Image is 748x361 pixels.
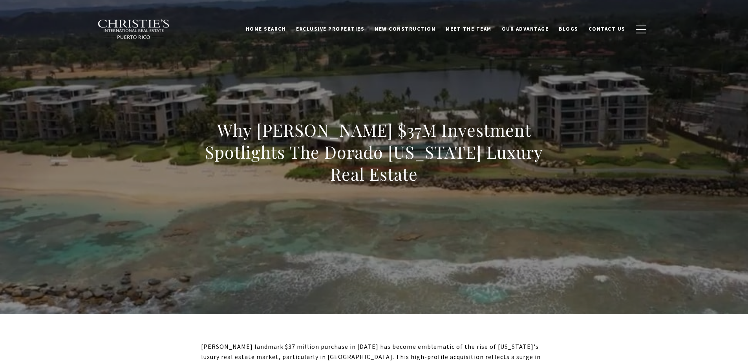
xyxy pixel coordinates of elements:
a: Meet the Team [441,22,497,37]
span: New Construction [375,26,435,32]
span: Our Advantage [502,26,549,32]
a: New Construction [369,22,441,37]
span: Contact Us [589,26,625,32]
span: Blogs [559,26,578,32]
a: Blogs [554,22,583,37]
h1: Why [PERSON_NAME] $37M Investment Spotlights The Dorado [US_STATE] Luxury Real Estate [201,119,547,185]
a: Home Search [241,22,291,37]
a: Our Advantage [497,22,554,37]
img: Christie's International Real Estate black text logo [97,19,170,40]
a: Exclusive Properties [291,22,369,37]
span: Exclusive Properties [296,26,364,32]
